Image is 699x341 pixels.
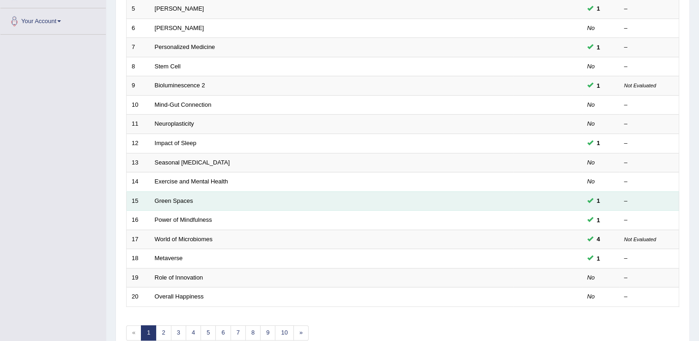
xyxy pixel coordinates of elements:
[593,196,604,206] span: You can still take this question
[127,172,150,192] td: 14
[587,293,595,300] em: No
[155,255,183,262] a: Metaverse
[593,4,604,13] span: You can still take this question
[245,325,261,341] a: 8
[587,24,595,31] em: No
[624,292,674,301] div: –
[155,82,205,89] a: Bioluminescence 2
[155,140,196,146] a: Impact of Sleep
[624,43,674,52] div: –
[0,8,106,31] a: Your Account
[127,38,150,57] td: 7
[201,325,216,341] a: 5
[624,254,674,263] div: –
[624,274,674,282] div: –
[171,325,186,341] a: 3
[186,325,201,341] a: 4
[127,57,150,76] td: 8
[624,158,674,167] div: –
[593,234,604,244] span: You can still take this question
[624,24,674,33] div: –
[593,81,604,91] span: You can still take this question
[260,325,275,341] a: 9
[587,63,595,70] em: No
[156,325,171,341] a: 2
[624,197,674,206] div: –
[126,325,141,341] span: «
[293,325,309,341] a: »
[587,178,595,185] em: No
[215,325,231,341] a: 6
[155,293,204,300] a: Overall Happiness
[127,18,150,38] td: 6
[624,101,674,110] div: –
[127,153,150,172] td: 13
[127,95,150,115] td: 10
[127,115,150,134] td: 11
[593,254,604,263] span: You can still take this question
[231,325,246,341] a: 7
[127,134,150,153] td: 12
[624,237,656,242] small: Not Evaluated
[275,325,293,341] a: 10
[127,76,150,96] td: 9
[155,197,193,204] a: Green Spaces
[155,24,204,31] a: [PERSON_NAME]
[155,120,194,127] a: Neuroplasticity
[127,249,150,268] td: 18
[127,230,150,249] td: 17
[155,236,213,243] a: World of Microbiomes
[624,139,674,148] div: –
[624,120,674,128] div: –
[155,274,203,281] a: Role of Innovation
[127,191,150,211] td: 15
[155,178,228,185] a: Exercise and Mental Health
[587,120,595,127] em: No
[587,274,595,281] em: No
[593,43,604,52] span: You can still take this question
[587,101,595,108] em: No
[593,215,604,225] span: You can still take this question
[155,101,212,108] a: Mind-Gut Connection
[155,159,230,166] a: Seasonal [MEDICAL_DATA]
[587,159,595,166] em: No
[624,216,674,225] div: –
[593,138,604,148] span: You can still take this question
[127,287,150,307] td: 20
[141,325,156,341] a: 1
[155,63,181,70] a: Stem Cell
[155,5,204,12] a: [PERSON_NAME]
[155,43,215,50] a: Personalized Medicine
[127,268,150,287] td: 19
[155,216,212,223] a: Power of Mindfulness
[127,211,150,230] td: 16
[624,5,674,13] div: –
[624,177,674,186] div: –
[624,83,656,88] small: Not Evaluated
[624,62,674,71] div: –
